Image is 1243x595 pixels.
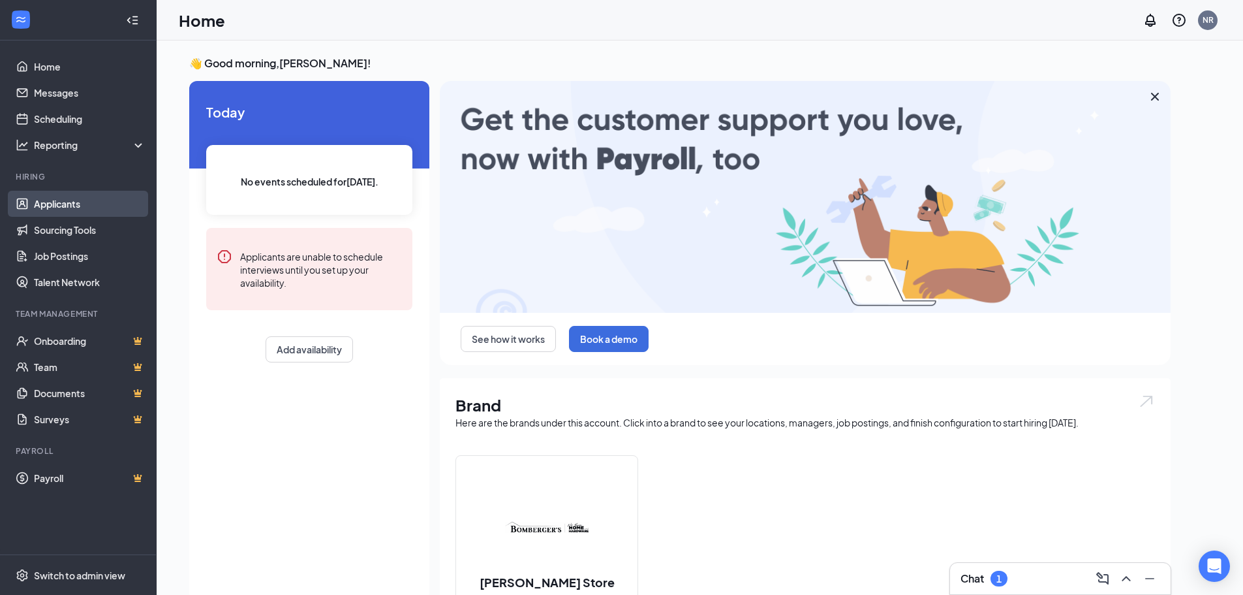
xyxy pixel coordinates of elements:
a: DocumentsCrown [34,380,146,406]
svg: ComposeMessage [1095,571,1111,587]
svg: Settings [16,569,29,582]
div: 1 [996,573,1002,585]
a: Job Postings [34,243,146,269]
div: Applicants are unable to schedule interviews until you set up your availability. [240,249,402,289]
svg: Collapse [126,14,139,27]
svg: ChevronUp [1118,571,1134,587]
div: Here are the brands under this account. Click into a brand to see your locations, managers, job p... [455,416,1155,429]
h3: Chat [960,571,984,586]
span: No events scheduled for [DATE] . [241,174,378,189]
div: Team Management [16,308,143,319]
button: Add availability [266,336,353,362]
svg: Error [217,249,232,265]
a: TeamCrown [34,354,146,380]
img: Bomberger's Store [505,485,589,569]
h2: [PERSON_NAME] Store [467,574,628,590]
svg: Notifications [1143,12,1158,28]
img: open.6027fd2a22e1237b5b06.svg [1138,394,1155,409]
div: Switch to admin view [34,569,125,582]
div: Open Intercom Messenger [1199,551,1230,582]
svg: QuestionInfo [1171,12,1187,28]
a: PayrollCrown [34,465,146,491]
button: Book a demo [569,326,649,352]
svg: Cross [1147,89,1163,105]
a: Messages [34,80,146,106]
a: SurveysCrown [34,406,146,432]
span: Today [206,102,412,122]
svg: WorkstreamLogo [14,13,27,26]
button: ComposeMessage [1092,568,1113,589]
div: NR [1203,14,1214,25]
a: OnboardingCrown [34,328,146,354]
svg: Minimize [1142,571,1158,587]
button: ChevronUp [1116,568,1137,589]
a: Home [34,54,146,80]
a: Scheduling [34,106,146,132]
button: Minimize [1139,568,1160,589]
img: payroll-large.gif [440,81,1171,313]
h3: 👋 Good morning, [PERSON_NAME] ! [189,56,1171,71]
a: Sourcing Tools [34,217,146,243]
a: Applicants [34,191,146,217]
div: Reporting [34,138,146,152]
a: Talent Network [34,269,146,295]
h1: Brand [455,394,1155,416]
div: Payroll [16,445,143,457]
button: See how it works [461,326,556,352]
div: Hiring [16,171,143,182]
h1: Home [179,9,225,31]
svg: Analysis [16,138,29,152]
